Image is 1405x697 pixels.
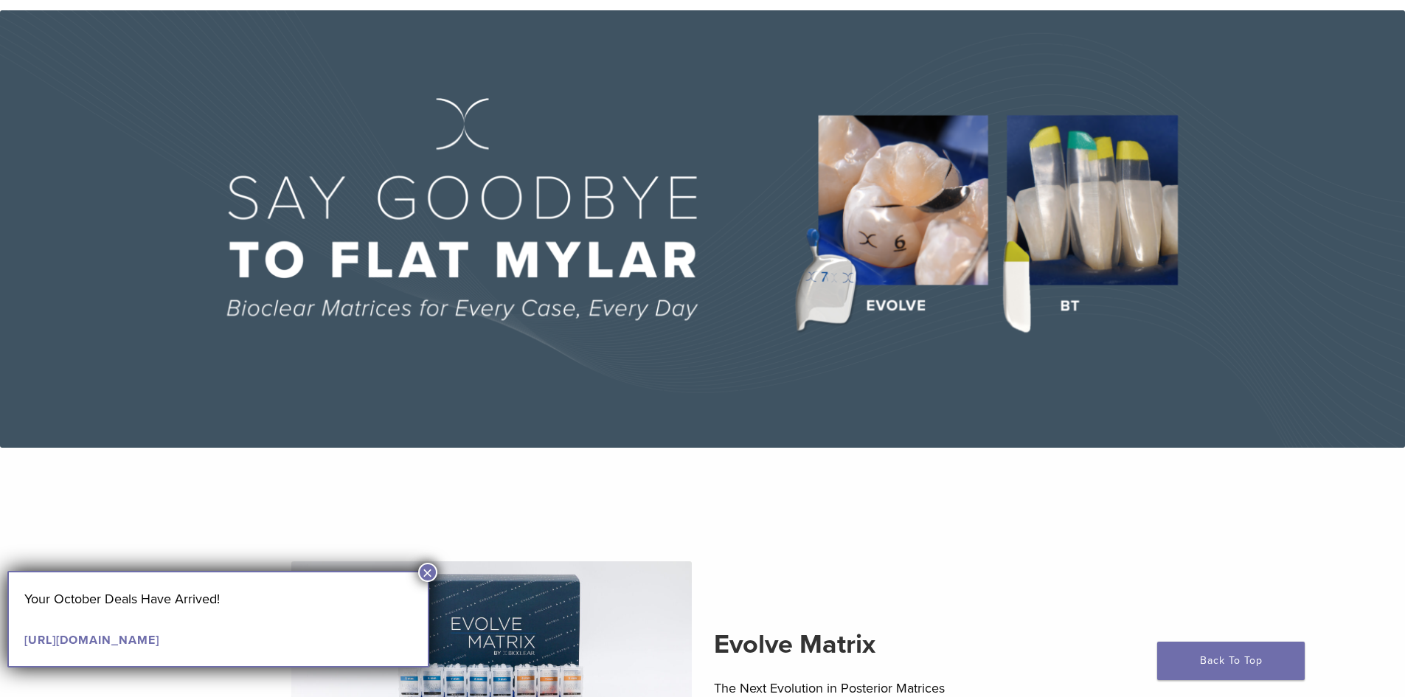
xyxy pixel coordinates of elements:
a: [URL][DOMAIN_NAME] [24,633,159,648]
h2: Evolve Matrix [714,627,1114,662]
a: Back To Top [1157,642,1305,680]
button: Close [418,563,437,582]
p: Your October Deals Have Arrived! [24,588,412,610]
